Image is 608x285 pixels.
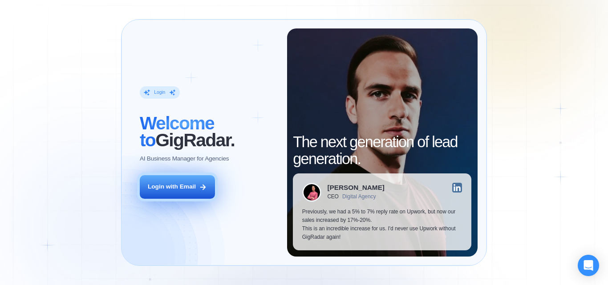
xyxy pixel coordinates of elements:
h2: ‍ GigRadar. [140,115,278,149]
div: Digital Agency [342,194,376,200]
h2: The next generation of lead generation. [293,134,471,167]
div: [PERSON_NAME] [327,184,385,191]
span: Welcome to [140,113,214,150]
p: AI Business Manager for Agencies [140,155,229,163]
div: Login with Email [148,183,196,191]
button: Login with Email [140,175,215,199]
p: Previously, we had a 5% to 7% reply rate on Upwork, but now our sales increased by 17%-20%. This ... [302,208,462,241]
div: Open Intercom Messenger [578,255,599,276]
div: CEO [327,194,338,200]
div: Login [154,89,165,96]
